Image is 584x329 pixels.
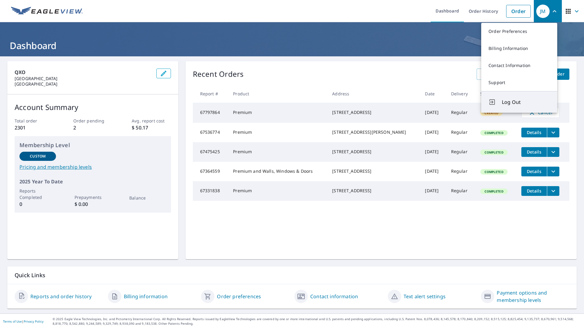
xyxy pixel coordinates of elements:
[521,186,547,196] button: detailsBtn-67331838
[420,181,446,201] td: [DATE]
[446,162,476,181] td: Regular
[193,142,228,162] td: 67475425
[332,129,415,135] div: [STREET_ADDRESS][PERSON_NAME]
[547,167,559,176] button: filesDropdownBtn-67364559
[15,102,171,113] p: Account Summary
[481,131,507,135] span: Completed
[19,200,56,208] p: 0
[11,7,83,16] img: EV Logo
[420,162,446,181] td: [DATE]
[521,167,547,176] button: detailsBtn-67364559
[481,189,507,193] span: Completed
[420,85,446,103] th: Date
[228,123,327,142] td: Premium
[332,188,415,194] div: [STREET_ADDRESS]
[19,141,166,149] p: Membership Level
[420,103,446,123] td: [DATE]
[124,293,168,300] a: Billing information
[75,200,111,208] p: $ 0.00
[525,168,543,174] span: Details
[481,170,507,174] span: Completed
[15,271,569,279] p: Quick Links
[420,142,446,162] td: [DATE]
[193,181,228,201] td: 67331838
[547,147,559,157] button: filesDropdownBtn-67475425
[446,142,476,162] td: Regular
[228,142,327,162] td: Premium
[446,85,476,103] th: Delivery
[193,85,228,103] th: Report #
[502,98,550,106] span: Log Out
[481,40,557,57] a: Billing Information
[477,69,520,80] a: View All Orders
[15,124,54,131] p: 2301
[19,188,56,200] p: Reports Completed
[129,195,166,201] p: Balance
[132,118,171,124] p: Avg. report cost
[193,123,228,142] td: 67536774
[193,162,228,181] td: 67364559
[332,168,415,174] div: [STREET_ADDRESS]
[15,69,151,76] p: QXO
[19,178,166,185] p: 2025 Year To Date
[481,23,557,40] a: Order Preferences
[420,123,446,142] td: [DATE]
[525,149,543,155] span: Details
[132,124,171,131] p: $ 50.17
[15,118,54,124] p: Total order
[75,194,111,200] p: Prepayments
[19,163,166,171] a: Pricing and membership levels
[404,293,446,300] a: Text alert settings
[7,39,577,52] h1: Dashboard
[3,320,43,323] p: |
[30,154,46,159] p: Custom
[327,85,420,103] th: Address
[228,162,327,181] td: Premium and Walls, Windows & Doors
[446,123,476,142] td: Regular
[481,57,557,74] a: Contact Information
[228,103,327,123] td: Premium
[481,150,507,154] span: Completed
[481,111,502,115] span: Created
[536,5,550,18] div: JM
[547,186,559,196] button: filesDropdownBtn-67331838
[73,124,112,131] p: 2
[497,289,569,304] a: Payment options and membership levels
[53,317,581,326] p: © 2025 Eagle View Technologies, Inc. and Pictometry International Corp. All Rights Reserved. Repo...
[193,103,228,123] td: 67797864
[506,5,531,18] a: Order
[24,319,43,324] a: Privacy Policy
[30,293,92,300] a: Reports and order history
[475,85,516,103] th: Status
[446,181,476,201] td: Regular
[332,149,415,155] div: [STREET_ADDRESS]
[547,128,559,137] button: filesDropdownBtn-67536774
[310,293,358,300] a: Contact information
[521,147,547,157] button: detailsBtn-67475425
[446,103,476,123] td: Regular
[217,293,261,300] a: Order preferences
[481,91,557,113] button: Log Out
[15,81,151,87] p: [GEOGRAPHIC_DATA]
[521,128,547,137] button: detailsBtn-67536774
[3,319,22,324] a: Terms of Use
[228,85,327,103] th: Product
[525,188,543,194] span: Details
[193,69,244,80] p: Recent Orders
[15,76,151,81] p: [GEOGRAPHIC_DATA]
[332,109,415,115] div: [STREET_ADDRESS]
[525,129,543,135] span: Details
[73,118,112,124] p: Order pending
[228,181,327,201] td: Premium
[481,74,557,91] a: Support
